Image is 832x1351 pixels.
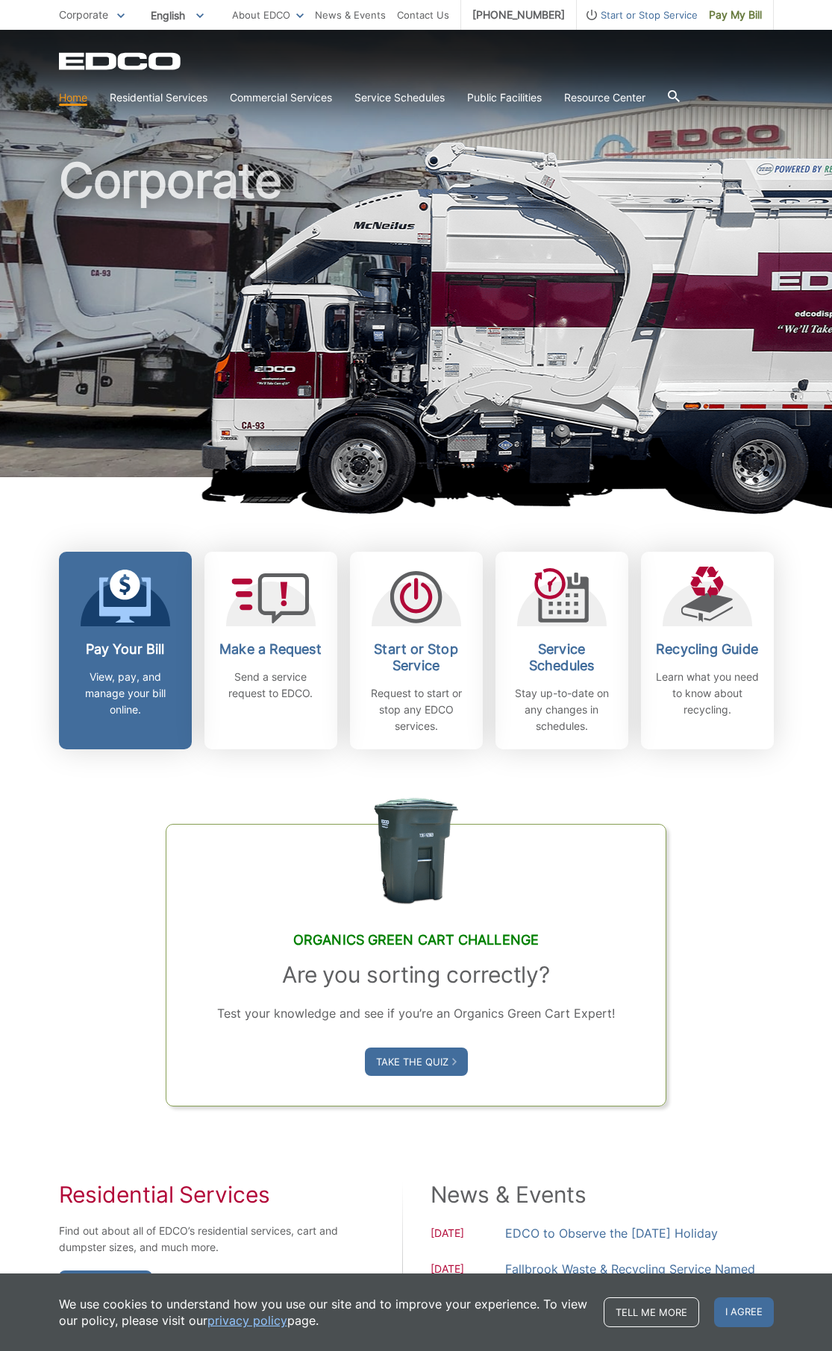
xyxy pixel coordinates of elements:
[431,1261,505,1300] span: [DATE]
[467,89,542,106] a: Public Facilities
[110,89,207,106] a: Residential Services
[70,641,181,658] h2: Pay Your Bill
[431,1181,774,1208] h2: News & Events
[232,7,304,23] a: About EDCO
[709,7,762,23] span: Pay My Bill
[196,961,636,988] h3: Are you sorting correctly?
[505,1223,718,1244] a: EDCO to Observe the [DATE] Holiday
[354,89,445,106] a: Service Schedules
[59,89,87,106] a: Home
[59,8,108,21] span: Corporate
[204,552,337,749] a: Make a Request Send a service request to EDCO.
[230,89,332,106] a: Commercial Services
[505,1259,774,1300] a: Fallbrook Waste & Recycling Service Named Business of the Year
[397,7,449,23] a: Contact Us
[216,669,326,702] p: Send a service request to EDCO.
[59,52,183,70] a: EDCD logo. Return to the homepage.
[59,1181,340,1208] h2: Residential Services
[59,1223,340,1256] p: Find out about all of EDCO’s residential services, cart and dumpster sizes, and much more.
[652,641,763,658] h2: Recycling Guide
[59,1296,589,1329] p: We use cookies to understand how you use our site and to improve your experience. To view our pol...
[196,932,636,948] h2: Organics Green Cart Challenge
[207,1312,287,1329] a: privacy policy
[431,1225,505,1244] span: [DATE]
[315,7,386,23] a: News & Events
[59,552,192,749] a: Pay Your Bill View, pay, and manage your bill online.
[361,685,472,734] p: Request to start or stop any EDCO services.
[641,552,774,749] a: Recycling Guide Learn what you need to know about recycling.
[70,669,181,718] p: View, pay, and manage your bill online.
[564,89,645,106] a: Resource Center
[140,3,215,28] span: English
[196,1003,636,1024] p: Test your knowledge and see if you’re an Organics Green Cart Expert!
[216,641,326,658] h2: Make a Request
[361,641,472,674] h2: Start or Stop Service
[59,1270,152,1299] a: Learn More
[495,552,628,749] a: Service Schedules Stay up-to-date on any changes in schedules.
[714,1297,774,1327] span: I agree
[507,641,617,674] h2: Service Schedules
[59,157,774,484] h1: Corporate
[652,669,763,718] p: Learn what you need to know about recycling.
[507,685,617,734] p: Stay up-to-date on any changes in schedules.
[365,1048,468,1076] a: Take the Quiz
[604,1297,699,1327] a: Tell me more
